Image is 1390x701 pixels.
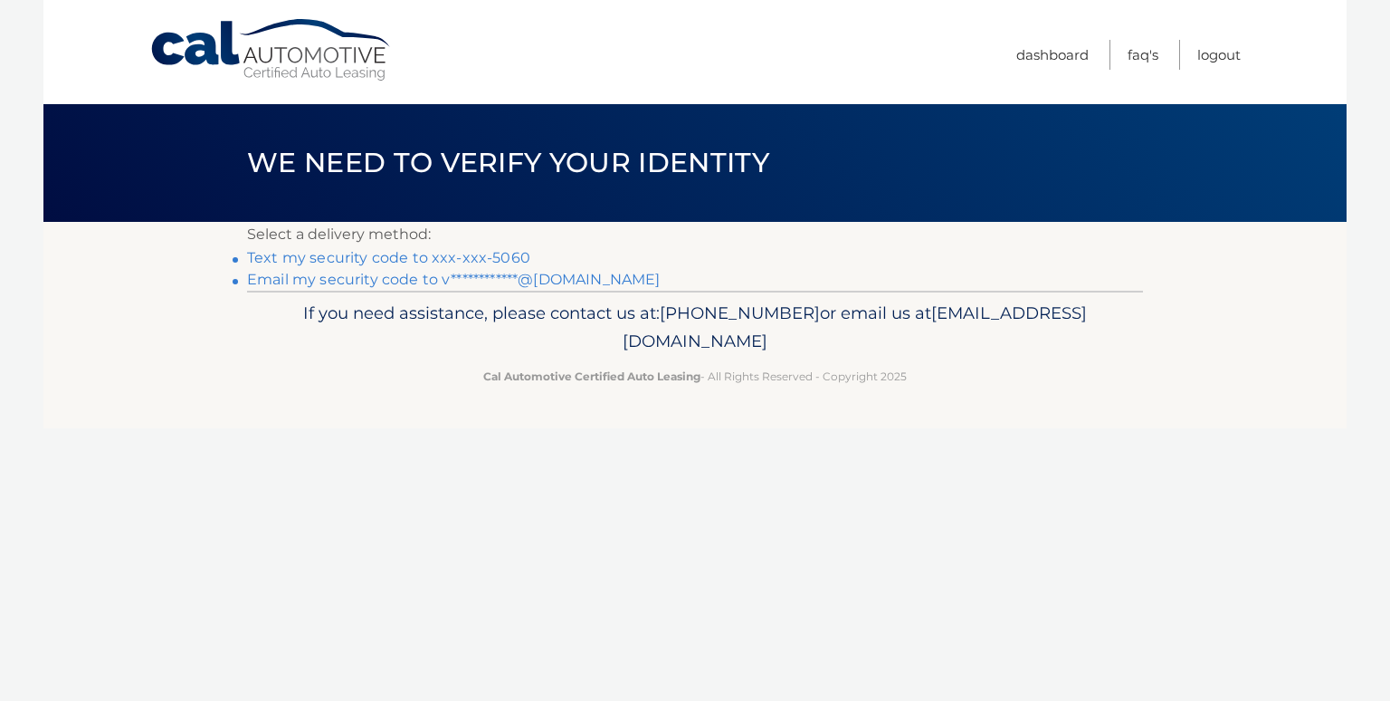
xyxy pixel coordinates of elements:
[149,18,394,82] a: Cal Automotive
[1016,40,1089,70] a: Dashboard
[247,249,530,266] a: Text my security code to xxx-xxx-5060
[247,222,1143,247] p: Select a delivery method:
[483,370,700,383] strong: Cal Automotive Certified Auto Leasing
[259,299,1131,357] p: If you need assistance, please contact us at: or email us at
[1128,40,1158,70] a: FAQ's
[1197,40,1241,70] a: Logout
[259,367,1131,386] p: - All Rights Reserved - Copyright 2025
[660,302,820,323] span: [PHONE_NUMBER]
[247,146,769,179] span: We need to verify your identity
